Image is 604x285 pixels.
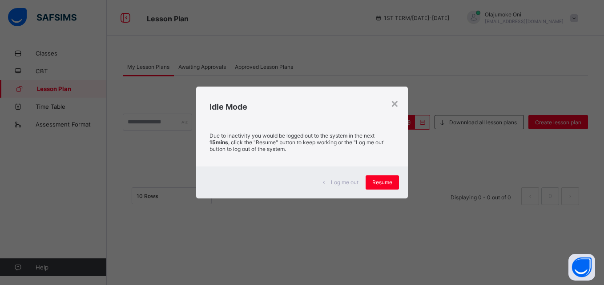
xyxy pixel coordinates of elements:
span: Log me out [331,179,358,186]
button: Open asap [568,254,595,281]
span: Resume [372,179,392,186]
strong: 15mins [209,139,228,146]
h2: Idle Mode [209,102,394,111]
div: × [391,95,399,111]
p: Due to inactivity you would be logged out to the system in the next , click the "Resume" button t... [209,132,394,152]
